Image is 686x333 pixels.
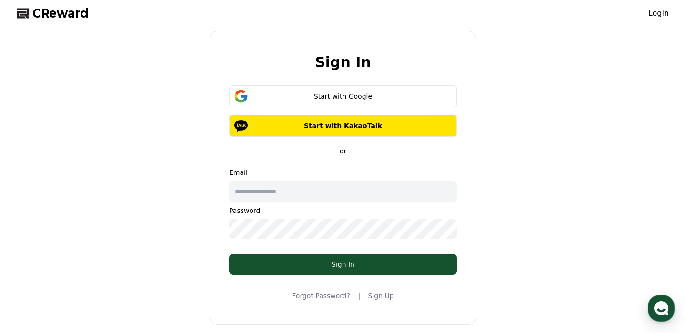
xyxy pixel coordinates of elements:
[334,146,352,156] p: or
[17,6,89,21] a: CReward
[315,54,371,70] h2: Sign In
[79,269,107,276] span: Messages
[243,91,443,101] div: Start with Google
[32,6,89,21] span: CReward
[229,115,457,137] button: Start with KakaoTalk
[229,254,457,275] button: Sign In
[243,121,443,131] p: Start with KakaoTalk
[248,260,438,269] div: Sign In
[229,206,457,215] p: Password
[368,291,394,301] a: Sign Up
[648,8,669,19] a: Login
[123,254,183,278] a: Settings
[229,168,457,177] p: Email
[229,85,457,107] button: Start with Google
[358,290,360,302] span: |
[3,254,63,278] a: Home
[24,268,41,276] span: Home
[63,254,123,278] a: Messages
[292,291,350,301] a: Forgot Password?
[141,268,164,276] span: Settings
